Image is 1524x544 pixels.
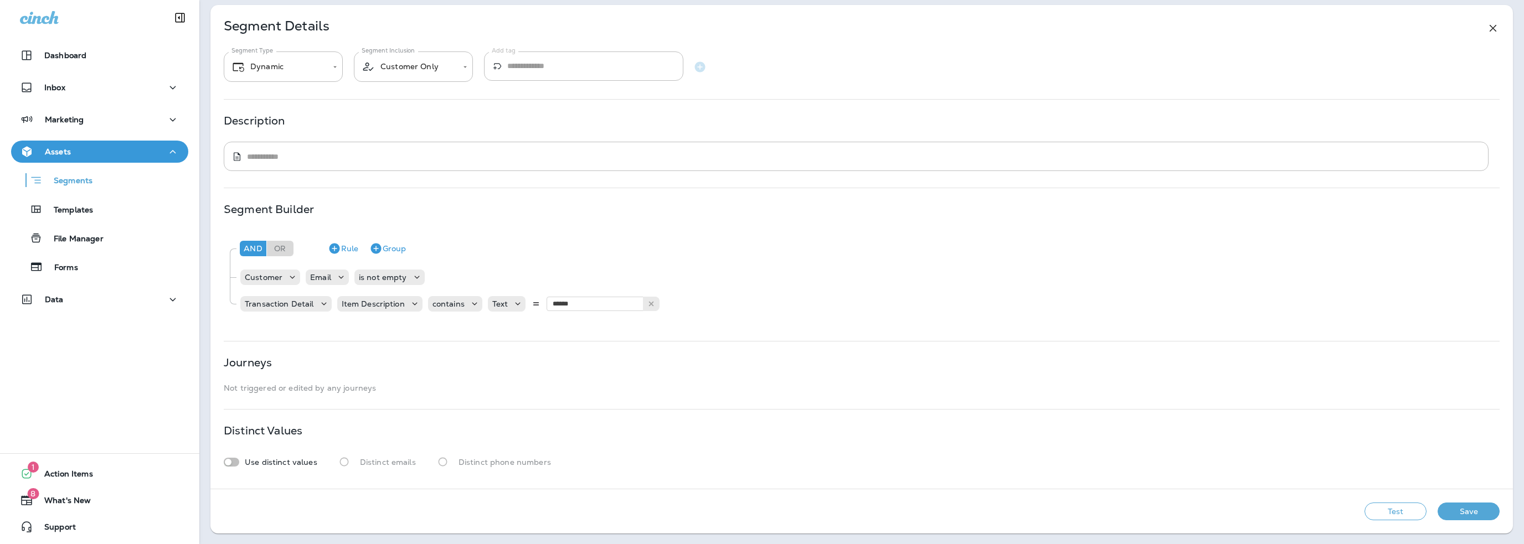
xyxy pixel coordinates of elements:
[362,60,455,74] div: Customer Only
[43,205,93,216] p: Templates
[11,255,188,278] button: Forms
[245,273,282,282] p: Customer
[28,462,39,473] span: 1
[11,76,188,99] button: Inbox
[1438,502,1500,520] button: Save
[245,458,317,467] p: Use distinct values
[11,44,188,66] button: Dashboard
[164,7,195,29] button: Collapse Sidebar
[43,176,92,187] p: Segments
[33,469,93,483] span: Action Items
[43,263,78,273] p: Forms
[365,240,410,257] button: Group
[45,295,64,304] p: Data
[11,108,188,131] button: Marketing
[240,241,266,256] div: And
[492,299,508,308] p: Text
[231,60,325,74] div: Dynamic
[11,141,188,163] button: Assets
[224,384,1500,392] p: Not triggered or edited by any journeys
[44,51,86,60] p: Dashboard
[224,358,272,367] p: Journeys
[323,240,363,257] button: Rule
[11,198,188,221] button: Templates
[224,426,302,435] p: Distinct Values
[224,22,329,35] p: Segment Details
[267,241,294,256] div: Or
[310,273,331,282] p: Email
[27,488,39,499] span: 8
[33,496,91,509] span: What's New
[231,46,273,55] label: Segment Type
[11,288,188,310] button: Data
[45,115,84,124] p: Marketing
[433,299,465,308] p: contains
[11,226,188,250] button: File Manager
[11,168,188,192] button: Segments
[360,458,416,467] p: Distinct emails
[359,273,407,282] p: is not empty
[43,234,104,245] p: File Manager
[33,522,76,536] span: Support
[1365,502,1427,520] button: Test
[492,46,516,55] label: Add tag
[224,205,314,214] p: Segment Builder
[44,83,65,92] p: Inbox
[45,147,71,156] p: Assets
[245,299,314,308] p: Transaction Detail
[224,116,285,125] p: Description
[362,46,415,55] label: Segment Inclusion
[11,489,188,511] button: 8What's New
[342,299,405,308] p: Item Description
[11,516,188,538] button: Support
[459,458,551,467] p: Distinct phone numbers
[11,463,188,485] button: 1Action Items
